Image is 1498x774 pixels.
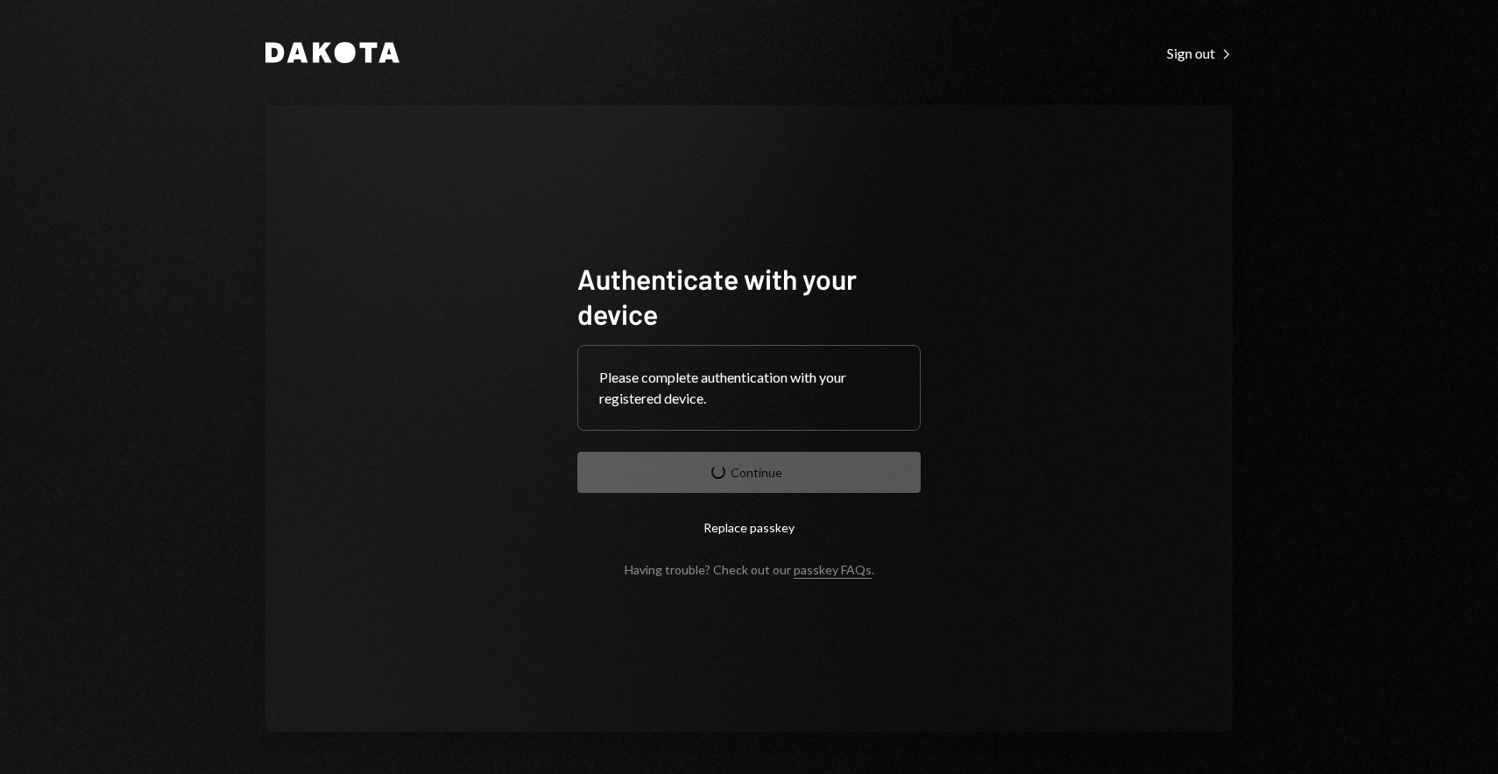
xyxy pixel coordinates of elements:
div: Having trouble? Check out our . [625,562,874,577]
a: passkey FAQs [794,562,872,579]
a: Sign out [1167,43,1233,62]
button: Replace passkey [577,507,921,548]
div: Please complete authentication with your registered device. [599,367,899,409]
h1: Authenticate with your device [577,261,921,331]
div: Sign out [1167,45,1233,62]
